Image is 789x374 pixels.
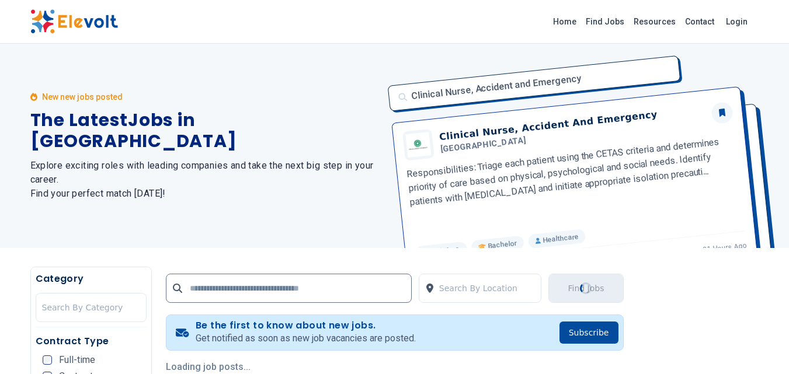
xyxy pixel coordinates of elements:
[42,91,123,103] p: New new jobs posted
[196,331,416,345] p: Get notified as soon as new job vacancies are posted.
[581,12,629,31] a: Find Jobs
[578,281,594,296] div: Loading...
[680,12,719,31] a: Contact
[36,272,147,286] h5: Category
[43,355,52,365] input: Full-time
[196,320,416,331] h4: Be the first to know about new jobs.
[30,159,381,201] h2: Explore exciting roles with leading companies and take the next big step in your career. Find you...
[629,12,680,31] a: Resources
[30,9,118,34] img: Elevolt
[36,334,147,348] h5: Contract Type
[59,355,95,365] span: Full-time
[731,318,789,374] iframe: Chat Widget
[559,321,618,344] button: Subscribe
[166,360,624,374] p: Loading job posts...
[30,110,381,152] h1: The Latest Jobs in [GEOGRAPHIC_DATA]
[548,274,623,303] button: Find JobsLoading...
[548,12,581,31] a: Home
[719,10,755,33] a: Login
